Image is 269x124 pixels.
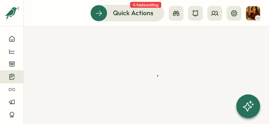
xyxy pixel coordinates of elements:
button: Quick Actions [90,5,164,21]
button: 1 [188,6,203,21]
img: Barbs [246,6,260,20]
span: 4 tasks waiting [130,2,161,8]
span: Quick Actions [113,8,153,18]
